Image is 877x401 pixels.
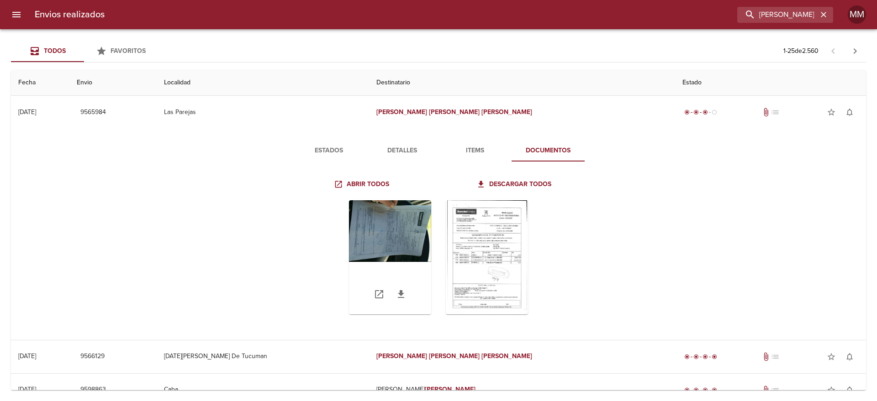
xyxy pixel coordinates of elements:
span: Todos [44,47,66,55]
em: [PERSON_NAME] [376,108,427,116]
div: MM [848,5,866,24]
th: Localidad [157,70,370,96]
button: Activar notificaciones [840,348,859,366]
button: 9598863 [77,381,110,398]
span: star_border [827,108,836,117]
span: radio_button_checked [693,387,699,393]
span: Items [444,145,506,156]
button: 9565984 [77,104,110,121]
em: [PERSON_NAME] [429,108,480,116]
span: notifications_none [845,108,854,117]
em: [PERSON_NAME] [481,108,532,116]
em: [PERSON_NAME] [376,352,427,360]
a: Descargar [390,283,412,305]
input: buscar [737,7,818,23]
a: Abrir [368,283,390,305]
span: radio_button_checked [703,354,708,359]
span: Pagina siguiente [844,40,866,62]
span: No tiene pedido asociado [771,385,780,395]
button: 9566129 [77,348,108,365]
td: [DATE][PERSON_NAME] De Tucuman [157,340,370,373]
span: radio_button_checked [703,109,708,115]
span: Tiene documentos adjuntos [761,352,771,361]
em: [PERSON_NAME] [425,385,475,393]
div: En viaje [682,108,719,117]
button: Agregar a favoritos [822,103,840,121]
span: radio_button_checked [684,387,690,393]
span: Pagina anterior [822,46,844,55]
a: Abrir todos [332,176,393,193]
span: star_border [827,352,836,361]
span: radio_button_checked [712,387,717,393]
span: Tiene documentos adjuntos [761,385,771,395]
button: Agregar a favoritos [822,381,840,399]
h6: Envios realizados [35,7,105,22]
div: Entregado [682,352,719,361]
span: radio_button_checked [703,387,708,393]
span: 9598863 [80,384,106,396]
span: Documentos [517,145,579,156]
em: [PERSON_NAME] [481,352,532,360]
th: Envio [69,70,157,96]
th: Estado [675,70,866,96]
span: 9566129 [80,351,105,362]
span: Tiene documentos adjuntos [761,108,771,117]
span: radio_button_checked [684,354,690,359]
span: No tiene pedido asociado [771,108,780,117]
span: radio_button_checked [693,354,699,359]
span: notifications_none [845,385,854,395]
span: radio_button_unchecked [712,109,717,115]
span: 9565984 [80,107,106,118]
span: Favoritos [111,47,146,55]
span: radio_button_checked [684,109,690,115]
span: star_border [827,385,836,395]
span: notifications_none [845,352,854,361]
span: Abrir todos [336,179,389,190]
span: No tiene pedido asociado [771,352,780,361]
span: Detalles [371,145,433,156]
button: menu [5,4,27,26]
span: radio_button_checked [693,109,699,115]
td: Las Parejas [157,96,370,129]
div: Tabs Envios [11,40,157,62]
div: Entregado [682,385,719,395]
button: Activar notificaciones [840,381,859,399]
button: Activar notificaciones [840,103,859,121]
em: [PERSON_NAME] [429,352,480,360]
th: Destinatario [369,70,675,96]
span: Descargar todos [478,179,551,190]
button: Agregar a favoritos [822,348,840,366]
a: Descargar todos [475,176,555,193]
th: Fecha [11,70,69,96]
div: Arir imagen [446,200,528,314]
span: Estados [298,145,360,156]
div: [DATE] [18,352,36,360]
div: [DATE] [18,385,36,393]
div: [DATE] [18,108,36,116]
p: 1 - 25 de 2.560 [783,47,819,56]
span: radio_button_checked [712,354,717,359]
div: Arir imagen [349,200,431,314]
div: Tabs detalle de guia [292,140,585,161]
